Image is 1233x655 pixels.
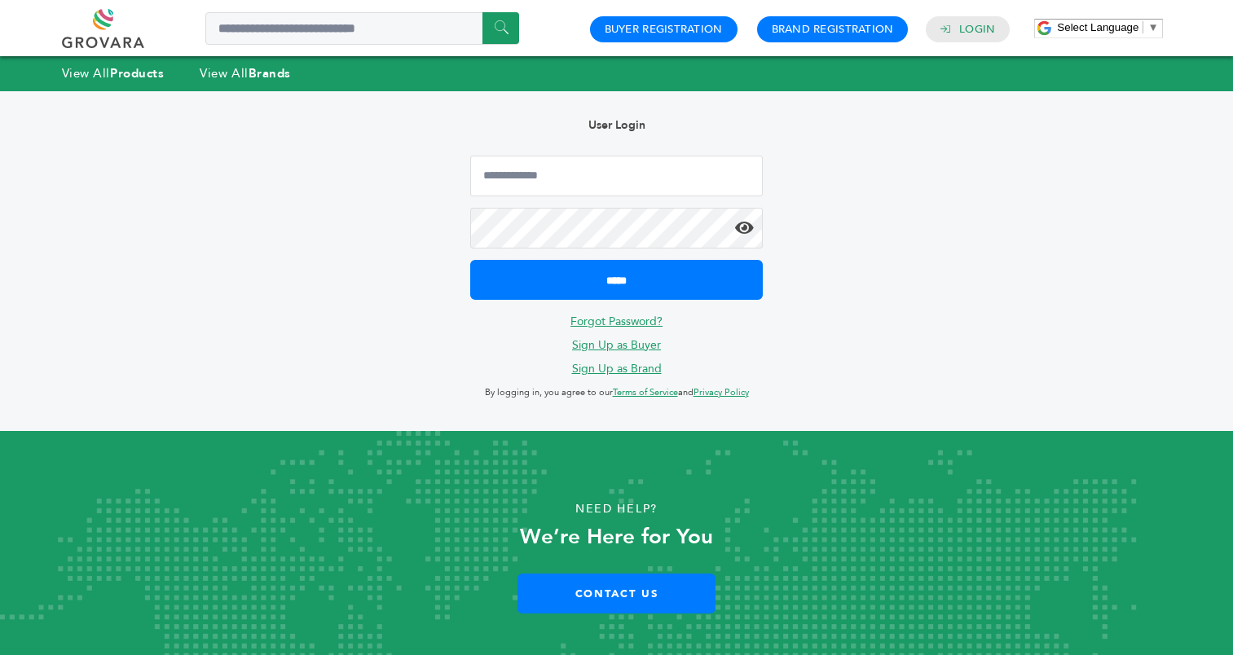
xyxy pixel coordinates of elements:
[694,386,749,398] a: Privacy Policy
[772,22,894,37] a: Brand Registration
[572,361,662,376] a: Sign Up as Brand
[1147,21,1158,33] span: ▼
[570,314,663,329] a: Forgot Password?
[517,574,716,613] a: Contact Us
[1057,21,1138,33] span: Select Language
[470,208,762,248] input: Password
[470,383,762,402] p: By logging in, you agree to our and
[110,65,164,81] strong: Products
[1143,21,1143,33] span: ​
[249,65,291,81] strong: Brands
[588,117,645,133] b: User Login
[1057,21,1158,33] a: Select Language​
[62,65,165,81] a: View AllProducts
[200,65,291,81] a: View AllBrands
[470,156,762,196] input: Email Address
[959,22,995,37] a: Login
[572,337,661,353] a: Sign Up as Buyer
[62,497,1172,521] p: Need Help?
[605,22,723,37] a: Buyer Registration
[520,522,713,552] strong: We’re Here for You
[613,386,678,398] a: Terms of Service
[205,12,519,45] input: Search a product or brand...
